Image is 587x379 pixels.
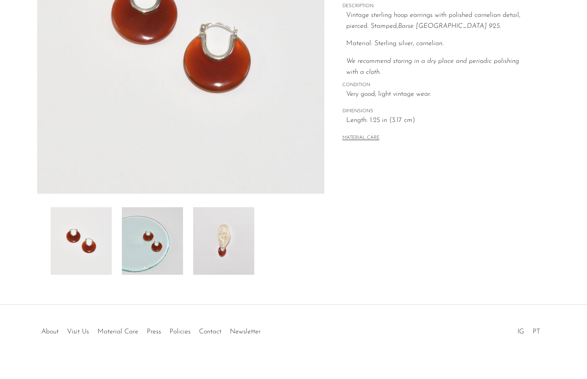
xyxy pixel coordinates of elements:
[513,322,544,338] ul: Social Medias
[398,23,501,30] em: Barse [GEOGRAPHIC_DATA] 925.
[147,328,161,335] a: Press
[346,89,532,100] span: Very good; light vintage wear.
[346,38,532,49] p: Material: Sterling silver, carnelian.
[517,328,524,335] a: IG
[533,328,540,335] a: PT
[122,207,183,275] img: Carnelian Hoop Earrings
[51,207,112,275] img: Carnelian Hoop Earrings
[342,135,380,141] button: MATERIAL CARE
[67,328,89,335] a: Visit Us
[41,328,59,335] a: About
[346,58,519,76] em: We recommend storing in a dry place and periodic polishing with a cloth.
[37,322,265,338] ul: Quick links
[193,207,254,275] img: Carnelian Hoop Earrings
[342,3,532,10] span: DESCRIPTION
[97,328,138,335] a: Material Care
[342,108,532,115] span: DIMENSIONS
[170,328,191,335] a: Policies
[199,328,221,335] a: Contact
[346,115,532,126] span: Length: 1.25 in (3.17 cm)
[346,10,532,32] p: Vintage sterling hoop earrings with polished carnelian detail, pierced. Stamped,
[342,81,532,89] span: CONDITION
